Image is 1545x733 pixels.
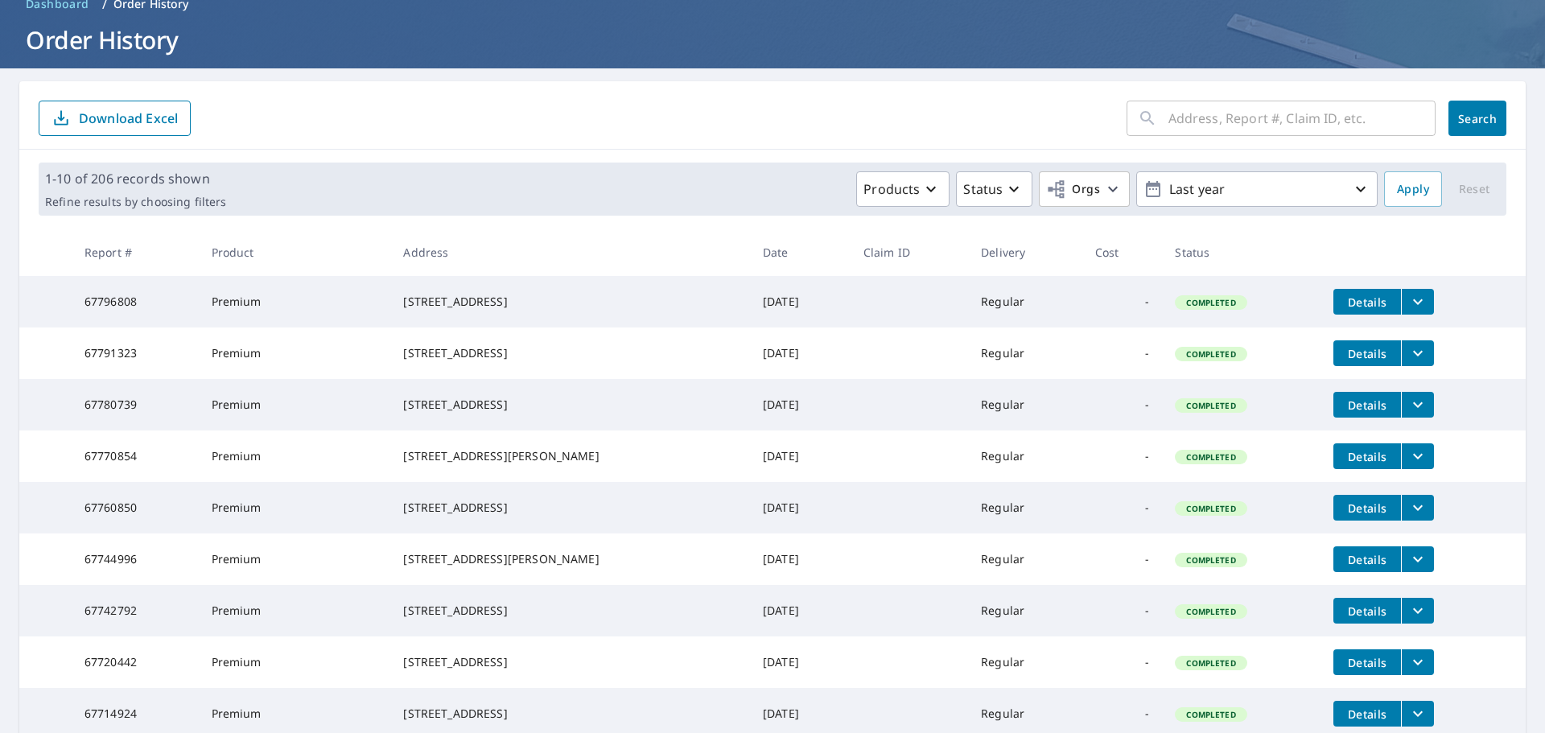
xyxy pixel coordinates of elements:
td: - [1082,276,1163,327]
td: - [1082,533,1163,585]
td: Premium [199,585,391,636]
td: Premium [199,533,391,585]
button: detailsBtn-67770854 [1333,443,1401,469]
td: 67796808 [72,276,199,327]
div: [STREET_ADDRESS] [403,500,737,516]
button: detailsBtn-67714924 [1333,701,1401,727]
span: Details [1343,449,1391,464]
div: [STREET_ADDRESS] [403,706,737,722]
div: [STREET_ADDRESS][PERSON_NAME] [403,551,737,567]
p: Refine results by choosing filters [45,195,226,209]
span: Completed [1176,606,1245,617]
td: - [1082,585,1163,636]
button: filesDropdownBtn-67720442 [1401,649,1434,675]
span: Completed [1176,657,1245,669]
span: Completed [1176,400,1245,411]
th: Product [199,229,391,276]
td: [DATE] [750,585,851,636]
td: Premium [199,276,391,327]
button: detailsBtn-67796808 [1333,289,1401,315]
td: Regular [968,276,1081,327]
button: detailsBtn-67744996 [1333,546,1401,572]
td: 67720442 [72,636,199,688]
div: [STREET_ADDRESS][PERSON_NAME] [403,448,737,464]
input: Address, Report #, Claim ID, etc. [1168,96,1436,141]
th: Date [750,229,851,276]
span: Details [1343,552,1391,567]
p: 1-10 of 206 records shown [45,169,226,188]
td: [DATE] [750,636,851,688]
div: [STREET_ADDRESS] [403,345,737,361]
button: filesDropdownBtn-67770854 [1401,443,1434,469]
button: detailsBtn-67780739 [1333,392,1401,418]
td: [DATE] [750,482,851,533]
td: Premium [199,636,391,688]
td: [DATE] [750,379,851,430]
p: Last year [1163,175,1351,204]
td: Regular [968,379,1081,430]
td: - [1082,482,1163,533]
button: detailsBtn-67742792 [1333,598,1401,624]
button: filesDropdownBtn-67714924 [1401,701,1434,727]
span: Details [1343,603,1391,619]
td: Premium [199,482,391,533]
td: - [1082,327,1163,379]
td: [DATE] [750,276,851,327]
span: Details [1343,655,1391,670]
td: Regular [968,533,1081,585]
td: - [1082,379,1163,430]
button: Products [856,171,950,207]
td: Regular [968,636,1081,688]
td: Regular [968,327,1081,379]
div: [STREET_ADDRESS] [403,294,737,310]
td: 67770854 [72,430,199,482]
span: Completed [1176,297,1245,308]
span: Orgs [1046,179,1100,200]
th: Claim ID [851,229,968,276]
td: - [1082,636,1163,688]
td: Premium [199,430,391,482]
td: Regular [968,482,1081,533]
td: 67742792 [72,585,199,636]
td: [DATE] [750,327,851,379]
span: Details [1343,346,1391,361]
button: detailsBtn-67720442 [1333,649,1401,675]
div: [STREET_ADDRESS] [403,654,737,670]
span: Details [1343,500,1391,516]
span: Completed [1176,348,1245,360]
span: Search [1461,111,1493,126]
td: [DATE] [750,430,851,482]
span: Details [1343,706,1391,722]
td: - [1082,430,1163,482]
span: Details [1343,397,1391,413]
td: 67791323 [72,327,199,379]
button: Download Excel [39,101,191,136]
button: Search [1448,101,1506,136]
button: Status [956,171,1032,207]
td: [DATE] [750,533,851,585]
button: Last year [1136,171,1378,207]
th: Status [1162,229,1320,276]
td: 67760850 [72,482,199,533]
h1: Order History [19,23,1526,56]
p: Products [863,179,920,199]
p: Status [963,179,1003,199]
button: filesDropdownBtn-67780739 [1401,392,1434,418]
button: Orgs [1039,171,1130,207]
button: filesDropdownBtn-67791323 [1401,340,1434,366]
span: Details [1343,294,1391,310]
div: [STREET_ADDRESS] [403,397,737,413]
button: Apply [1384,171,1442,207]
p: Download Excel [79,109,178,127]
div: [STREET_ADDRESS] [403,603,737,619]
th: Report # [72,229,199,276]
button: filesDropdownBtn-67760850 [1401,495,1434,521]
td: Premium [199,327,391,379]
span: Completed [1176,709,1245,720]
td: Regular [968,585,1081,636]
span: Completed [1176,451,1245,463]
button: detailsBtn-67760850 [1333,495,1401,521]
span: Completed [1176,554,1245,566]
button: filesDropdownBtn-67744996 [1401,546,1434,572]
th: Cost [1082,229,1163,276]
